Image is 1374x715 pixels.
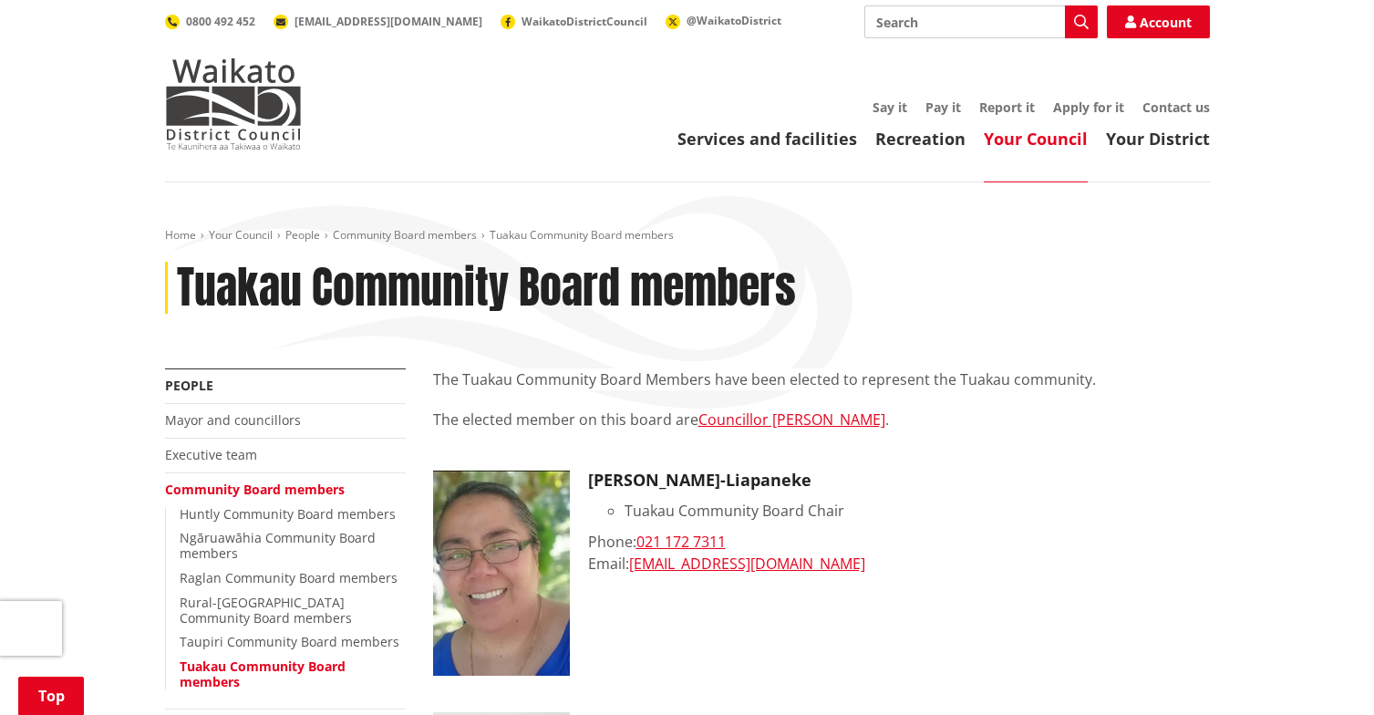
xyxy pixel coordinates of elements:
[925,98,961,116] a: Pay it
[274,14,482,29] a: [EMAIL_ADDRESS][DOMAIN_NAME]
[433,471,570,676] img: Grace Tema-Liapaneke
[1142,98,1210,116] a: Contact us
[165,227,196,243] a: Home
[588,553,1210,575] div: Email:
[588,531,1210,553] div: Phone:
[875,128,966,150] a: Recreation
[1107,5,1210,38] a: Account
[180,529,376,562] a: Ngāruawāhia Community Board members
[285,227,320,243] a: People
[294,14,482,29] span: [EMAIL_ADDRESS][DOMAIN_NAME]
[177,262,796,315] h1: Tuakau Community Board members
[1053,98,1124,116] a: Apply for it
[186,14,255,29] span: 0800 492 452
[588,471,1210,491] h3: [PERSON_NAME]-Liapaneke
[333,227,477,243] a: Community Board members
[433,368,1210,390] p: The Tuakau Community Board Members have been elected to represent the Tuakau community.
[666,13,781,28] a: @WaikatoDistrict
[984,128,1088,150] a: Your Council
[165,411,301,429] a: Mayor and councillors
[165,228,1210,244] nav: breadcrumb
[180,594,352,627] a: Rural-[GEOGRAPHIC_DATA] Community Board members
[501,14,647,29] a: WaikatoDistrictCouncil
[180,505,396,523] a: Huntly Community Board members
[1106,128,1210,150] a: Your District
[629,554,865,574] a: [EMAIL_ADDRESS][DOMAIN_NAME]
[180,658,346,690] a: Tuakau Community Board members
[18,677,84,715] a: Top
[625,500,1210,522] li: Tuakau Community Board Chair
[677,128,857,150] a: Services and facilities
[180,569,398,586] a: Raglan Community Board members
[687,13,781,28] span: @WaikatoDistrict
[864,5,1098,38] input: Search input
[180,633,399,650] a: Taupiri Community Board members
[209,227,273,243] a: Your Council
[490,227,674,243] span: Tuakau Community Board members
[873,98,907,116] a: Say it
[1290,638,1356,704] iframe: Messenger Launcher
[698,409,885,430] a: Councillor [PERSON_NAME]
[165,481,345,498] a: Community Board members
[165,14,255,29] a: 0800 492 452
[433,409,1210,452] p: The elected member on this board are .
[165,446,257,463] a: Executive team
[979,98,1035,116] a: Report it
[165,58,302,150] img: Waikato District Council - Te Kaunihera aa Takiwaa o Waikato
[165,377,213,394] a: People
[522,14,647,29] span: WaikatoDistrictCouncil
[636,532,726,552] a: 021 172 7311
